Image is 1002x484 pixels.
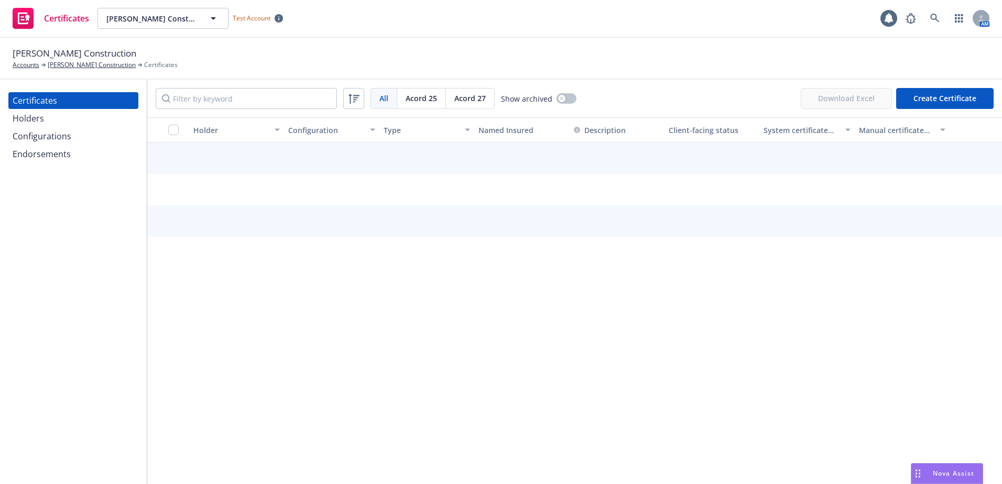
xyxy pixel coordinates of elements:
span: All [379,93,388,104]
span: [PERSON_NAME] Construction [13,47,136,60]
div: Configurations [13,128,71,145]
div: Named Insured [478,125,565,136]
button: Configuration [284,117,379,142]
span: Test Account [233,14,270,23]
button: System certificate last generated [759,117,854,142]
a: Holders [8,110,138,127]
a: Certificates [8,92,138,109]
button: [PERSON_NAME] Construction [97,8,228,29]
span: Acord 25 [406,93,437,104]
a: Search [924,8,945,29]
div: Type [384,125,459,136]
div: Holders [13,110,44,127]
div: Endorsements [13,146,71,162]
span: Test Account [228,13,287,24]
span: Download Excel [801,88,892,109]
a: Configurations [8,128,138,145]
input: Select all [168,125,179,135]
a: [PERSON_NAME] Construction [48,60,136,70]
a: Accounts [13,60,39,70]
div: Certificates [13,92,57,109]
div: Manual certificate last generated [859,125,934,136]
button: Holder [189,117,284,142]
button: Create Certificate [896,88,994,109]
span: Certificates [44,14,89,23]
a: Switch app [949,8,970,29]
button: Description [574,125,626,136]
button: Named Insured [474,117,569,142]
input: Filter by keyword [156,88,337,109]
a: Endorsements [8,146,138,162]
div: Client-facing status [669,125,755,136]
button: Nova Assist [911,463,983,484]
a: Report a Bug [900,8,921,29]
div: Holder [193,125,268,136]
button: Manual certificate last generated [855,117,950,142]
span: Show archived [501,93,552,104]
div: System certificate last generated [764,125,838,136]
button: Type [379,117,474,142]
div: Configuration [288,125,363,136]
span: Certificates [144,60,178,70]
a: Certificates [8,4,93,33]
span: [PERSON_NAME] Construction [106,13,197,24]
span: Acord 27 [454,93,486,104]
div: Drag to move [911,464,924,483]
button: Client-facing status [665,117,759,142]
span: Nova Assist [933,469,974,478]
